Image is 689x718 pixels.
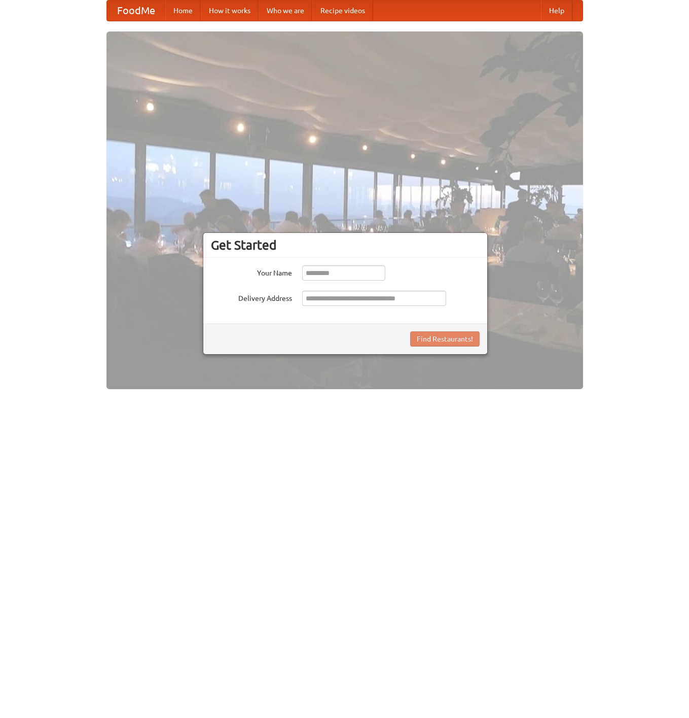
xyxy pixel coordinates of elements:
[541,1,572,21] a: Help
[107,1,165,21] a: FoodMe
[312,1,373,21] a: Recipe videos
[211,237,480,253] h3: Get Started
[165,1,201,21] a: Home
[201,1,259,21] a: How it works
[211,291,292,303] label: Delivery Address
[410,331,480,347] button: Find Restaurants!
[259,1,312,21] a: Who we are
[211,265,292,278] label: Your Name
